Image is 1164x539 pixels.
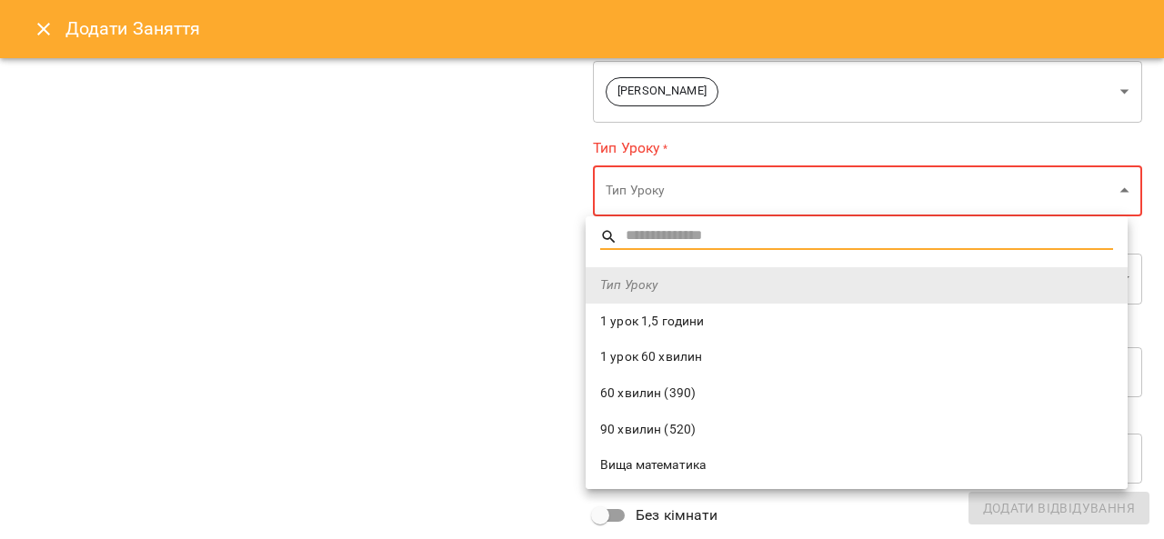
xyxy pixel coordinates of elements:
[600,276,1113,294] span: Тип Уроку
[600,421,1113,439] span: 90 хвилин (520)
[600,313,1113,331] span: 1 урок 1,5 години
[600,384,1113,403] span: 60 хвилин (390)
[600,456,1113,474] span: Вища математика
[600,348,1113,366] span: 1 урок 60 хвилин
